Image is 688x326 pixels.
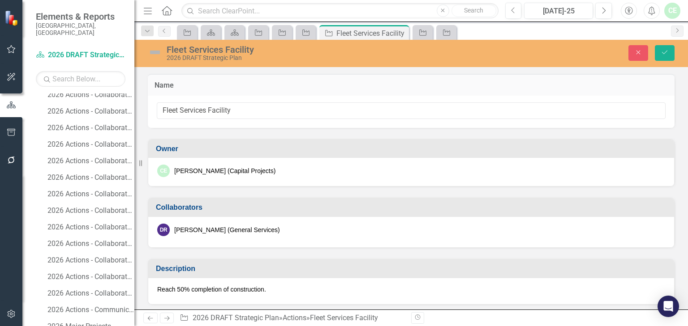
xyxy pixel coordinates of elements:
a: 2026 Actions - Collaborators and Owners Transit [45,270,134,284]
a: 2026 Actions - Collaborators and Owners General Services [45,104,134,119]
p: Reach 50% completion of construction. [157,285,665,294]
div: 2026 Actions - Collaborators and Owners Governmental Relations [47,124,134,132]
div: Fleet Services Facility [310,313,378,322]
div: 2026 Actions - Communication Needed [47,306,134,314]
a: 2026 Actions - Collaborators and Owners Governmental Relations [45,121,134,135]
a: 2026 Actions - Collaborators and Owners Public Works [45,237,134,251]
a: 2026 Actions - Collaborators and Owners UF/IFAS [45,286,134,301]
a: 2026 DRAFT Strategic Plan [36,50,125,60]
input: This field is required [157,102,666,119]
a: 2026 Actions - Collaborators and Owners Solid Waste [45,253,134,267]
a: 2026 Actions - Collaborators and Owners PRNR [45,187,134,201]
a: 2026 DRAFT Strategic Plan [193,313,279,322]
div: 2026 DRAFT Strategic Plan [167,55,439,61]
div: Fleet Services Facility [336,28,407,39]
a: 2026 Actions - Communication Needed [45,303,134,317]
img: Not Defined [148,45,162,59]
div: 2026 Actions - Collaborators and Owners UF/IFAS [47,289,134,297]
div: DR [157,224,170,236]
div: [PERSON_NAME] (Capital Projects) [174,166,275,175]
div: 2026 Actions - Collaborators and Owners Public Utilities [47,223,134,231]
h3: Description [156,265,670,273]
div: 2026 Actions - Collaborators and Owners General Services [47,107,134,115]
div: [PERSON_NAME] (General Services) [174,225,280,234]
input: Search Below... [36,71,125,87]
div: CE [157,165,170,177]
button: [DATE]-25 [524,3,593,19]
div: » » [180,313,404,323]
a: 2026 Actions - Collaborators and Owners Human Resources [45,154,134,168]
span: Search [464,7,483,14]
button: Search [451,4,496,17]
h3: Name [155,81,668,89]
a: 2026 Actions - Collaborators and Owners Public Utilities [45,220,134,234]
h3: Collaborators [156,203,670,212]
div: Fleet Services Facility [167,45,439,55]
h3: Owner [156,145,670,153]
span: Elements & Reports [36,11,125,22]
div: 2026 Actions - Collaborators and Owners Libraries and Historical Resources [47,174,134,182]
div: Open Intercom Messenger [658,296,679,317]
div: 2026 Actions - Collaborators and Owners Human Resources [47,157,134,165]
div: 2026 Actions - Collaborators and Owners PRNR [47,190,134,198]
div: 2026 Actions - Collaborators and Owners PDS [47,207,134,215]
button: CE [664,3,680,19]
a: 2026 Actions - Collaborators and Owners PDS [45,203,134,218]
small: [GEOGRAPHIC_DATA], [GEOGRAPHIC_DATA] [36,22,125,37]
div: 2026 Actions - Collaborators and Owners Transit [47,273,134,281]
a: 2026 Actions - Collaborators and Owners Health and Human Services [45,137,134,152]
a: 2026 Actions - Collaborators and Owners Libraries and Historical Resources [45,170,134,185]
div: 2026 Actions - Collaborators and Owners Health and Human Services [47,140,134,148]
div: 2026 Actions - Collaborators and Owners Financial Management [47,91,134,99]
a: 2026 Actions - Collaborators and Owners Financial Management [45,88,134,102]
div: 2026 Actions - Collaborators and Owners Solid Waste [47,256,134,264]
input: Search ClearPoint... [181,3,498,19]
img: ClearPoint Strategy [4,10,20,25]
a: Actions [283,313,306,322]
div: [DATE]-25 [527,6,590,17]
div: 2026 Actions - Collaborators and Owners Public Works [47,240,134,248]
